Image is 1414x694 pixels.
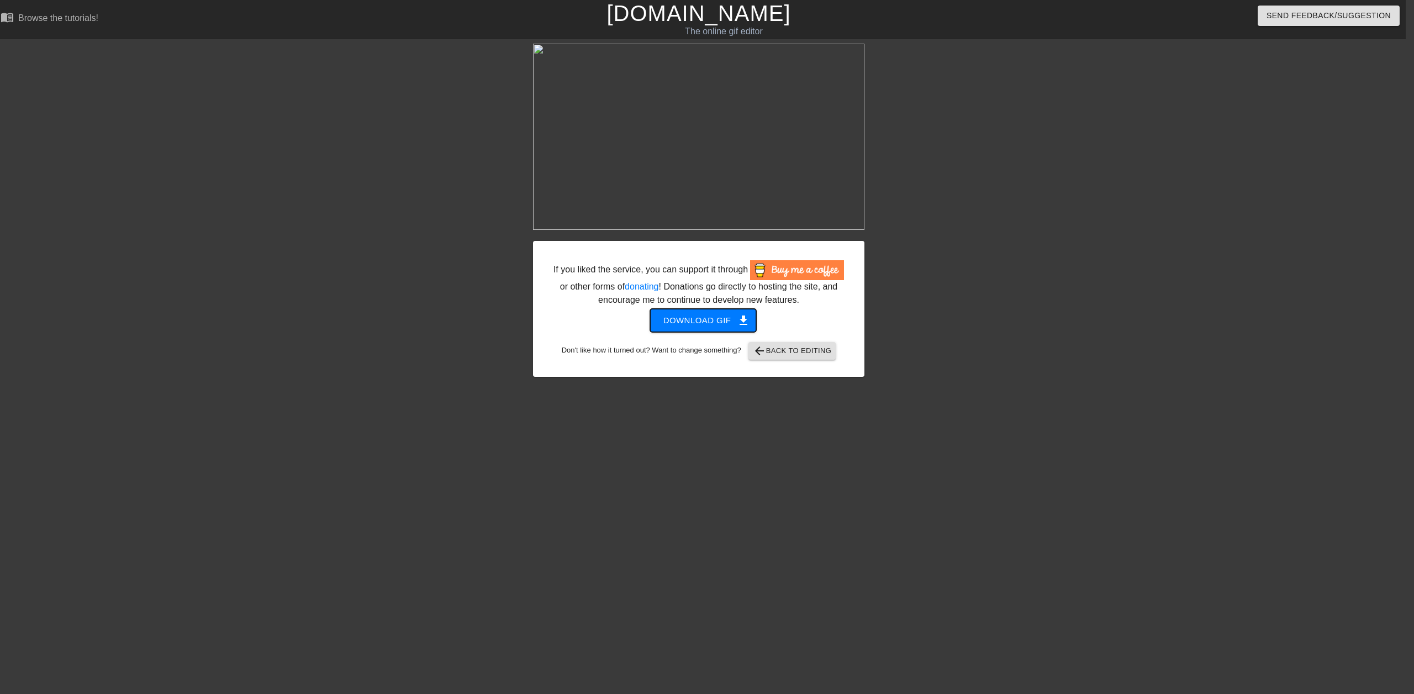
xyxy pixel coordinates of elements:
button: Back to Editing [748,342,836,360]
span: Download gif [663,313,743,328]
div: Browse the tutorials! [18,13,98,23]
a: [DOMAIN_NAME] [606,1,790,25]
img: Buy Me A Coffee [750,260,844,280]
a: donating [625,282,658,291]
div: If you liked the service, you can support it through or other forms of ! Donations go directly to... [552,260,845,307]
button: Send Feedback/Suggestion [1258,6,1400,26]
span: arrow_back [753,344,766,357]
span: menu_book [1,10,14,24]
span: Send Feedback/Suggestion [1267,9,1391,23]
div: Don't like how it turned out? Want to change something? [550,342,847,360]
img: GNrAjNFj.gif [533,44,864,230]
span: get_app [737,314,750,327]
div: The online gif editor [468,25,979,38]
a: Browse the tutorials! [1,10,98,28]
a: Download gif [641,315,757,324]
span: Back to Editing [753,344,832,357]
button: Download gif [650,309,757,332]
